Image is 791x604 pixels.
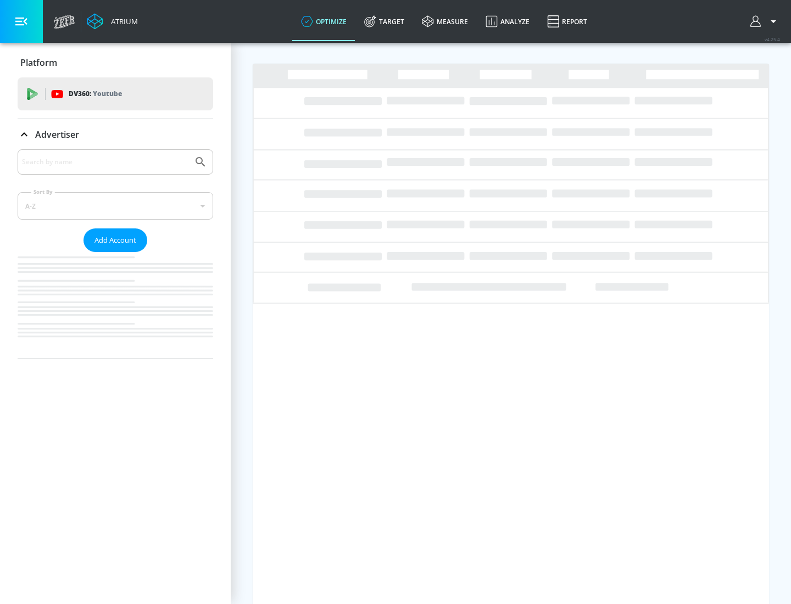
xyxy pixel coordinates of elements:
span: Add Account [94,234,136,247]
a: Atrium [87,13,138,30]
p: Youtube [93,88,122,99]
button: Add Account [83,228,147,252]
span: v 4.25.4 [765,36,780,42]
div: Advertiser [18,119,213,150]
div: Advertiser [18,149,213,359]
label: Sort By [31,188,55,195]
p: Advertiser [35,128,79,141]
div: Platform [18,47,213,78]
a: optimize [292,2,355,41]
nav: list of Advertiser [18,252,213,359]
div: DV360: Youtube [18,77,213,110]
a: Target [355,2,413,41]
input: Search by name [22,155,188,169]
p: DV360: [69,88,122,100]
a: Report [538,2,596,41]
p: Platform [20,57,57,69]
a: Analyze [477,2,538,41]
div: Atrium [107,16,138,26]
div: A-Z [18,192,213,220]
a: measure [413,2,477,41]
